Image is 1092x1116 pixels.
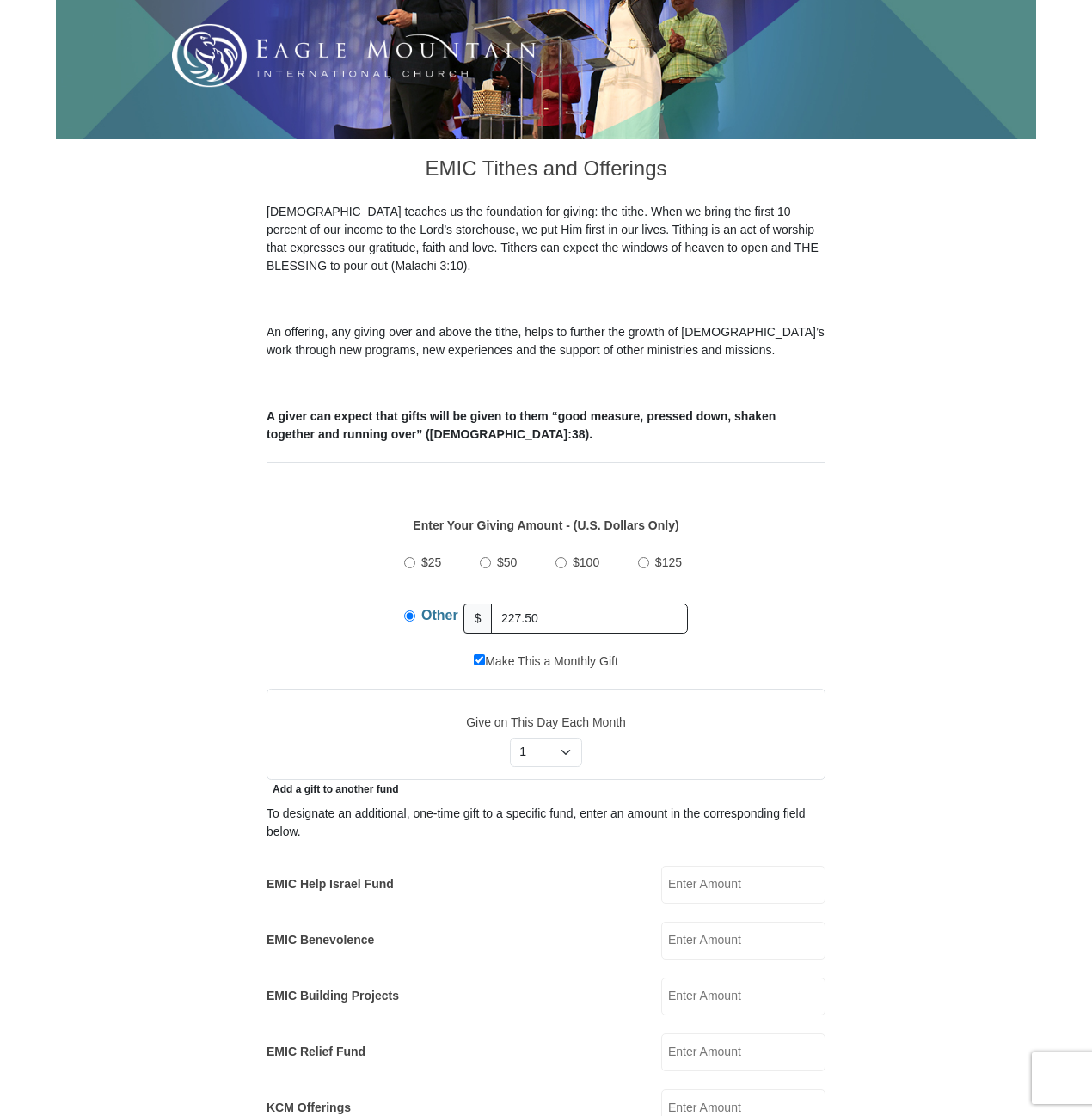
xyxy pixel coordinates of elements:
[267,1043,365,1061] label: EMIC Relief Fund
[267,139,825,203] h3: EMIC Tithes and Offerings
[267,203,825,275] p: [DEMOGRAPHIC_DATA] teaches us the foundation for giving: the tithe. When we bring the first 10 pe...
[661,866,825,904] input: Enter Amount
[497,555,517,569] span: $50
[474,654,485,665] input: Make This a Monthly Gift
[463,604,493,634] span: $
[413,518,678,532] strong: Enter Your Giving Amount - (U.S. Dollars Only)
[267,987,399,1005] label: EMIC Building Projects
[655,555,682,569] span: $125
[573,555,599,569] span: $100
[474,653,618,671] label: Make This a Monthly Gift
[267,931,374,949] label: EMIC Benevolence
[267,783,399,795] span: Add a gift to another fund
[267,875,394,893] label: EMIC Help Israel Fund
[421,608,458,622] span: Other
[661,978,825,1015] input: Enter Amount
[267,323,825,359] p: An offering, any giving over and above the tithe, helps to further the growth of [DEMOGRAPHIC_DAT...
[421,555,441,569] span: $25
[661,1033,825,1071] input: Enter Amount
[491,604,688,634] input: Other Amount
[283,714,810,732] label: Give on This Day Each Month
[661,922,825,960] input: Enter Amount
[267,805,825,841] div: To designate an additional, one-time gift to a specific fund, enter an amount in the correspondin...
[267,409,776,441] b: A giver can expect that gifts will be given to them “good measure, pressed down, shaken together ...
